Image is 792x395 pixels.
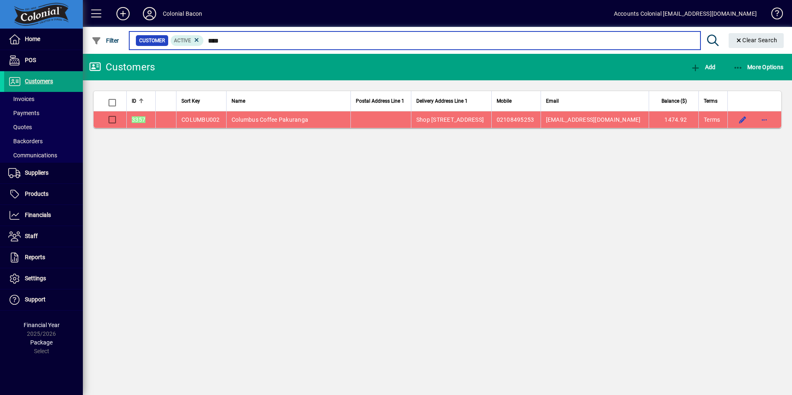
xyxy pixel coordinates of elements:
[736,113,749,126] button: Edit
[729,33,784,48] button: Clear
[25,169,48,176] span: Suppliers
[30,339,53,346] span: Package
[4,268,83,289] a: Settings
[163,7,202,20] div: Colonial Bacon
[733,64,784,70] span: More Options
[688,60,717,75] button: Add
[139,36,165,45] span: Customer
[546,96,559,106] span: Email
[8,124,32,130] span: Quotes
[25,36,40,42] span: Home
[497,96,512,106] span: Mobile
[132,116,145,123] em: 3357
[4,289,83,310] a: Support
[4,106,83,120] a: Payments
[25,254,45,260] span: Reports
[649,111,698,128] td: 1474.92
[232,96,345,106] div: Name
[4,120,83,134] a: Quotes
[171,35,204,46] mat-chip: Activation Status: Active
[8,110,39,116] span: Payments
[8,152,57,159] span: Communications
[704,116,720,124] span: Terms
[25,233,38,239] span: Staff
[136,6,163,21] button: Profile
[4,50,83,71] a: POS
[4,184,83,205] a: Products
[25,296,46,303] span: Support
[731,60,786,75] button: More Options
[614,7,757,20] div: Accounts Colonial [EMAIL_ADDRESS][DOMAIN_NAME]
[4,29,83,50] a: Home
[92,37,119,44] span: Filter
[25,275,46,282] span: Settings
[232,116,308,123] span: Columbus Coffee Pakuranga
[25,57,36,63] span: POS
[4,205,83,226] a: Financials
[356,96,404,106] span: Postal Address Line 1
[416,116,484,123] span: Shop [STREET_ADDRESS]
[416,96,468,106] span: Delivery Address Line 1
[765,2,782,29] a: Knowledge Base
[25,190,48,197] span: Products
[25,78,53,84] span: Customers
[89,60,155,74] div: Customers
[497,116,534,123] span: 02108495253
[691,64,715,70] span: Add
[546,116,641,123] span: [EMAIL_ADDRESS][DOMAIN_NAME]
[4,163,83,183] a: Suppliers
[654,96,694,106] div: Balance ($)
[110,6,136,21] button: Add
[546,96,644,106] div: Email
[232,96,245,106] span: Name
[662,96,687,106] span: Balance ($)
[735,37,778,43] span: Clear Search
[132,96,136,106] span: ID
[8,138,43,145] span: Backorders
[25,212,51,218] span: Financials
[4,92,83,106] a: Invoices
[8,96,34,102] span: Invoices
[132,96,150,106] div: ID
[758,113,771,126] button: More options
[181,116,220,123] span: COLUMBU002
[4,226,83,247] a: Staff
[4,247,83,268] a: Reports
[24,322,60,328] span: Financial Year
[497,96,536,106] div: Mobile
[174,38,191,43] span: Active
[181,96,200,106] span: Sort Key
[4,148,83,162] a: Communications
[89,33,121,48] button: Filter
[4,134,83,148] a: Backorders
[704,96,717,106] span: Terms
